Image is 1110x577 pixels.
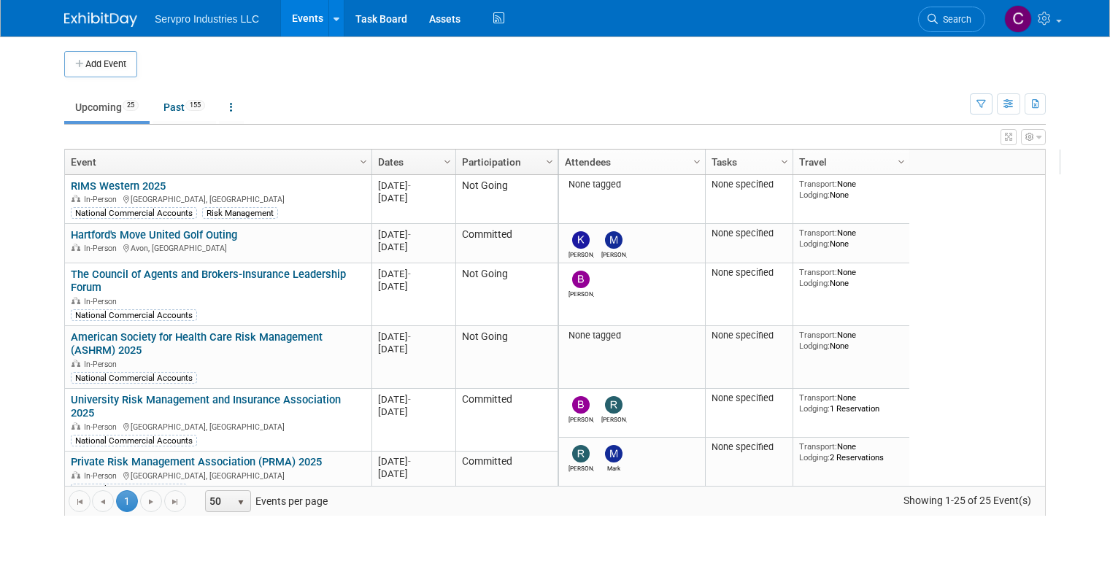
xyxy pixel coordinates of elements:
div: [DATE] [378,330,449,343]
div: Monique Patton [601,249,627,258]
span: Search [938,14,971,25]
a: University Risk Management and Insurance Association 2025 [71,393,341,420]
div: [DATE] [378,228,449,241]
span: Transport: [799,267,837,277]
span: 25 [123,100,139,111]
div: None specified [712,267,787,279]
img: Monique Patton [605,231,623,249]
div: [GEOGRAPHIC_DATA], [GEOGRAPHIC_DATA] [71,420,365,433]
a: American Society for Health Care Risk Management (ASHRM) 2025 [71,330,323,357]
span: In-Person [84,195,121,204]
a: Past155 [153,93,216,121]
td: Not Going [455,263,558,326]
span: - [408,331,411,342]
a: Upcoming25 [64,93,150,121]
img: ExhibitDay [64,12,137,27]
a: The Council of Agents and Brokers-Insurance Leadership Forum [71,268,346,295]
td: Committed [455,452,558,500]
div: None specified [712,441,787,453]
div: None tagged [565,179,700,190]
div: National Commercial Accounts [71,207,197,219]
div: Risk Management [202,207,278,219]
div: None None [799,228,904,249]
span: Go to the next page [145,496,157,508]
a: Column Settings [777,150,793,171]
div: None 1 Reservation [799,392,904,414]
a: Go to the next page [140,490,162,512]
div: None tagged [565,330,700,341]
span: Column Settings [544,156,555,168]
a: Event [71,150,362,174]
a: Column Settings [894,150,910,171]
div: None specified [712,179,787,190]
span: Transport: [799,330,837,340]
a: Attendees [565,150,695,174]
span: - [408,394,411,405]
div: [GEOGRAPHIC_DATA], [GEOGRAPHIC_DATA] [71,193,365,205]
span: Lodging: [799,190,830,200]
img: In-Person Event [72,360,80,367]
a: Hartford's Move United Golf Outing [71,228,237,241]
img: Beth Schoeller [572,396,590,414]
span: Showing 1-25 of 25 Event(s) [890,490,1045,511]
div: None None [799,267,904,288]
div: None 2 Reservations [799,441,904,462]
img: Rick Knox [605,396,623,414]
a: Private Risk Management Association (PRMA) 2025 [71,455,322,468]
a: Column Settings [356,150,372,171]
img: In-Person Event [72,195,80,202]
img: In-Person Event [72,422,80,430]
div: None None [799,330,904,351]
span: 1 [116,490,138,512]
div: National Commercial Accounts [71,372,197,384]
div: None specified [712,392,787,404]
span: Lodging: [799,239,830,249]
div: None specified [712,330,787,341]
a: Column Settings [542,150,558,171]
a: Go to the previous page [92,490,114,512]
div: Mark Bristol [601,462,627,472]
td: Not Going [455,175,558,224]
a: Go to the last page [164,490,186,512]
span: Column Settings [779,156,790,168]
div: None specified [712,228,787,239]
a: Dates [378,150,446,174]
span: In-Person [84,360,121,369]
div: [DATE] [378,393,449,406]
span: Column Settings [691,156,703,168]
span: Go to the last page [169,496,181,508]
div: [DATE] [378,406,449,418]
span: Go to the previous page [97,496,109,508]
a: Search [918,7,985,32]
span: - [408,456,411,467]
div: [GEOGRAPHIC_DATA], [GEOGRAPHIC_DATA] [71,469,365,481]
div: National Commercial Accounts [71,309,197,321]
div: National Insurance Accounts [71,484,187,495]
span: Lodging: [799,341,830,351]
a: Column Settings [440,150,456,171]
span: - [408,268,411,279]
span: Transport: [799,441,837,452]
div: [DATE] [378,280,449,293]
div: Rick Dubois [569,462,594,472]
a: Tasks [712,150,783,174]
img: In-Person Event [72,244,80,251]
button: Add Event [64,51,137,77]
img: In-Person Event [72,297,80,304]
span: Lodging: [799,403,830,414]
div: Avon, [GEOGRAPHIC_DATA] [71,241,365,254]
div: [DATE] [378,268,449,280]
span: Column Settings [358,156,369,168]
td: Committed [455,389,558,452]
img: In-Person Event [72,471,80,479]
div: Rick Knox [601,414,627,423]
span: 50 [206,491,231,511]
div: [DATE] [378,179,449,192]
span: Lodging: [799,278,830,288]
img: Chris Chassagneux [1004,5,1032,33]
div: [DATE] [378,192,449,204]
td: Not Going [455,326,558,389]
span: Lodging: [799,452,830,462]
img: Brian Donnelly [572,271,590,288]
span: In-Person [84,244,121,253]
